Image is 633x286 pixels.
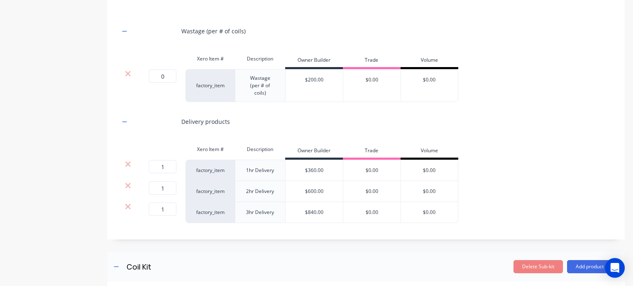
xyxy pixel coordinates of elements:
input: ? [149,70,176,83]
div: factory_item [185,69,235,102]
button: Delete Sub-kit [513,260,563,273]
div: Delivery products [181,117,230,126]
div: Wastage (per # of coils) [181,27,246,35]
div: $200.00 [286,70,343,90]
input: ? [149,202,176,216]
div: Description [235,51,285,67]
input: ? [149,160,176,173]
div: 3hr Delivery [239,207,281,218]
div: $360.00 [286,160,343,181]
button: Add product [567,260,612,273]
div: 2hr Delivery [239,186,281,197]
div: factory_item [185,202,235,223]
div: Volume [401,143,458,160]
div: Description [235,141,285,158]
div: Xero Item # [185,141,235,158]
div: Open Intercom Messenger [605,258,625,278]
div: Owner Builder [285,53,343,69]
div: $0.00 [343,181,401,202]
div: $0.00 [343,70,401,90]
div: $0.00 [343,160,401,181]
div: Wastage (per # of coils) [239,73,282,98]
div: Xero Item # [185,51,235,67]
div: Trade [343,143,401,160]
div: factory_item [185,181,235,202]
div: $840.00 [286,202,343,223]
input: ? [149,181,176,195]
div: $600.00 [286,181,343,202]
div: $0.00 [401,160,458,181]
div: $0.00 [401,181,458,202]
div: $0.00 [343,202,401,223]
div: Volume [401,53,458,69]
div: $0.00 [401,202,458,223]
div: $0.00 [401,70,458,90]
div: Trade [343,53,401,69]
div: factory_item [185,160,235,181]
input: Enter sub-kit name [126,261,272,273]
div: 1hr Delivery [239,165,281,176]
div: Owner Builder [285,143,343,160]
